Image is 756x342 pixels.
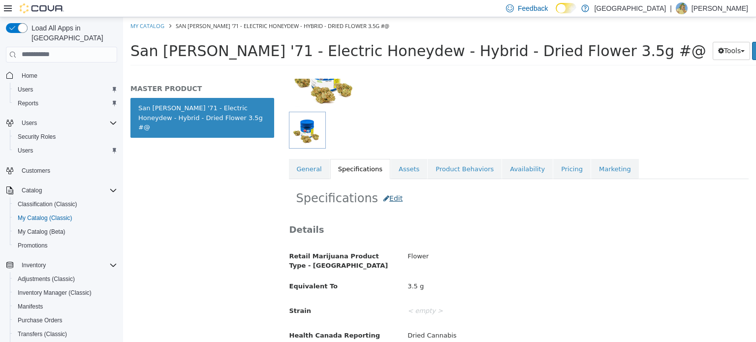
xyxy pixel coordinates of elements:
button: Promotions [10,239,121,252]
span: Security Roles [14,131,117,143]
button: Users [10,83,121,96]
a: Classification (Classic) [14,198,81,210]
span: Security Roles [18,133,56,141]
a: Users [14,145,37,156]
a: Assets [268,142,304,162]
span: Users [18,117,117,129]
a: Marketing [468,142,516,162]
input: Dark Mode [556,3,576,13]
span: Home [18,69,117,82]
a: Adjustments (Classic) [14,273,79,285]
span: Health Canada Reporting Category [166,314,257,332]
div: Sarah Leask [676,2,688,14]
span: Promotions [18,242,48,249]
span: Users [14,145,117,156]
a: Purchase Orders [14,314,66,326]
img: Cova [20,3,64,13]
a: My Catalog [7,5,41,12]
span: Purchase Orders [18,316,63,324]
button: Adjustments (Classic) [10,272,121,286]
a: Security Roles [14,131,60,143]
button: Security Roles [10,130,121,144]
button: Manifests [10,300,121,313]
a: Pricing [430,142,468,162]
a: Transfers (Classic) [14,328,71,340]
span: Users [18,86,33,93]
button: Purchase Orders [10,313,121,327]
button: Users [10,144,121,157]
span: Reports [14,97,117,109]
button: My Catalog (Beta) [10,225,121,239]
button: Catalog [18,185,46,196]
div: Dried Cannabis [277,310,632,327]
h5: MASTER PRODUCT [7,67,151,76]
span: Adjustments (Classic) [14,273,117,285]
a: My Catalog (Classic) [14,212,76,224]
button: Inventory [18,259,50,271]
div: Flower [277,231,632,248]
button: Inventory [2,258,121,272]
a: Reports [14,97,42,109]
a: Home [18,70,41,82]
button: Tools [590,25,628,43]
span: Transfers (Classic) [18,330,67,338]
h3: Details [166,207,626,218]
button: My Catalog (Classic) [10,211,121,225]
a: Add new variation [629,25,702,43]
span: San [PERSON_NAME] '71 - Electric Honeydew - Hybrid - Dried Flower 3.5g #@ [7,25,583,42]
button: Transfers (Classic) [10,327,121,341]
span: My Catalog (Classic) [14,212,117,224]
span: My Catalog (Beta) [18,228,65,236]
a: Promotions [14,240,52,251]
a: General [166,142,207,162]
span: Users [14,84,117,95]
span: Customers [22,167,50,175]
span: San [PERSON_NAME] '71 - Electric Honeydew - Hybrid - Dried Flower 3.5g #@ [53,5,266,12]
a: My Catalog (Beta) [14,226,69,238]
span: Promotions [14,240,117,251]
a: Product Behaviors [305,142,378,162]
button: Home [2,68,121,83]
span: Adjustments (Classic) [18,275,75,283]
button: Users [18,117,41,129]
button: Inventory Manager (Classic) [10,286,121,300]
span: Customers [18,164,117,177]
span: Users [18,147,33,155]
span: Inventory [22,261,46,269]
a: Inventory Manager (Classic) [14,287,95,299]
span: Users [22,119,37,127]
a: Users [14,84,37,95]
h2: Specifications [173,172,619,190]
button: Classification (Classic) [10,197,121,211]
button: Users [2,116,121,130]
span: Classification (Classic) [14,198,117,210]
span: Retail Marijuana Product Type - [GEOGRAPHIC_DATA] [166,235,265,252]
a: San [PERSON_NAME] '71 - Electric Honeydew - Hybrid - Dried Flower 3.5g #@ [7,81,151,121]
button: Customers [2,163,121,178]
p: [GEOGRAPHIC_DATA] [594,2,666,14]
span: Reports [18,99,38,107]
a: Manifests [14,301,47,312]
span: My Catalog (Beta) [14,226,117,238]
span: Manifests [14,301,117,312]
span: Home [22,72,37,80]
span: Inventory Manager (Classic) [18,289,92,297]
button: Catalog [2,184,121,197]
span: Transfers (Classic) [14,328,117,340]
button: Reports [10,96,121,110]
a: Availability [379,142,430,162]
button: Edit [255,172,285,190]
span: My Catalog (Classic) [18,214,72,222]
span: Purchase Orders [14,314,117,326]
span: Classification (Classic) [18,200,77,208]
span: Strain [166,290,188,297]
a: Customers [18,165,54,177]
span: Load All Apps in [GEOGRAPHIC_DATA] [28,23,117,43]
a: Specifications [207,142,267,162]
div: 3.5 g [277,261,632,278]
span: Catalog [22,187,42,194]
p: | [670,2,672,14]
span: Manifests [18,303,43,311]
span: Catalog [18,185,117,196]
